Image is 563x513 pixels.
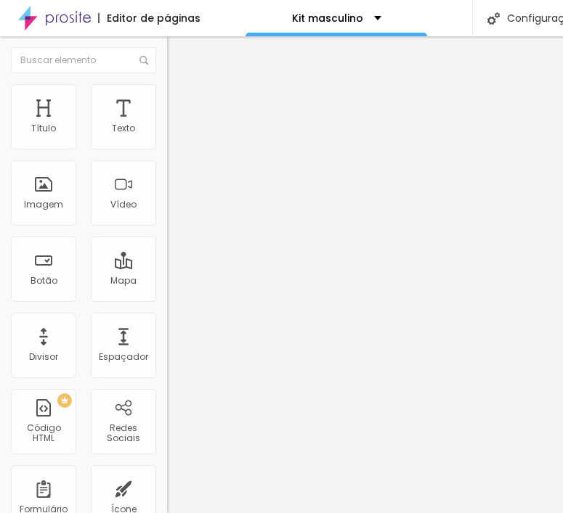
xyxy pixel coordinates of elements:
div: Imagem [24,200,63,210]
img: Icone [487,12,500,25]
div: Vídeo [110,200,137,210]
div: Código HTML [15,423,72,444]
input: Buscar elemento [11,47,156,73]
div: Botão [31,276,57,286]
div: Espaçador [99,352,148,362]
div: Divisor [29,352,58,362]
div: Editor de páginas [98,13,201,23]
img: Icone [139,56,148,65]
div: Mapa [110,276,137,286]
div: Redes Sociais [94,423,152,444]
div: Texto [112,123,135,134]
div: Título [31,123,56,134]
p: Kit masculino [292,13,363,23]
